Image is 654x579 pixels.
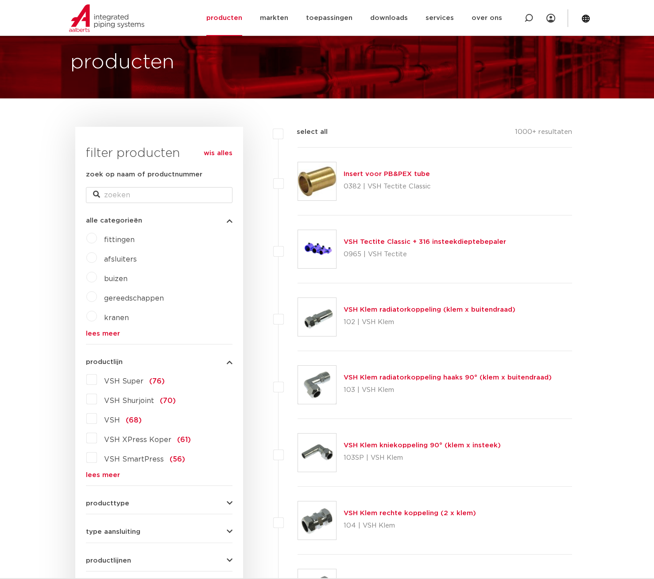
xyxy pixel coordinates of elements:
[104,378,143,385] span: VSH Super
[104,456,164,463] span: VSH SmartPress
[298,298,336,336] img: Thumbnail for VSH Klem radiatorkoppeling (klem x buitendraad)
[86,500,232,507] button: producttype
[298,366,336,404] img: Thumbnail for VSH Klem radiatorkoppeling haaks 90° (klem x buitendraad)
[298,162,336,200] img: Thumbnail for Insert voor PB&PEX tube
[204,148,232,159] a: wis alles
[86,557,232,564] button: productlijnen
[298,501,336,540] img: Thumbnail for VSH Klem rechte koppeling (2 x klem)
[86,472,232,478] a: lees meer
[104,295,164,302] a: gereedschappen
[283,127,328,137] label: select all
[86,359,123,365] span: productlijn
[104,436,171,443] span: VSH XPress Koper
[344,383,552,397] p: 103 | VSH Klem
[70,48,174,77] h1: producten
[344,247,506,262] p: 0965 | VSH Tectite
[86,500,129,507] span: producttype
[86,528,140,535] span: type aansluiting
[160,397,176,404] span: (70)
[298,230,336,268] img: Thumbnail for VSH Tectite Classic + 316 insteekdieptebepaler
[344,239,506,245] a: VSH Tectite Classic + 316 insteekdieptebepaler
[515,127,572,141] p: 1000+ resultaten
[86,187,232,203] input: zoeken
[149,378,165,385] span: (76)
[86,330,232,337] a: lees meer
[86,557,131,564] span: productlijnen
[104,256,137,263] a: afsluiters
[344,442,501,449] a: VSH Klem kniekoppeling 90° (klem x insteek)
[344,171,430,177] a: Insert voor PB&PEX tube
[170,456,185,463] span: (56)
[344,510,476,516] a: VSH Klem rechte koppeling (2 x klem)
[344,374,552,381] a: VSH Klem radiatorkoppeling haaks 90° (klem x buitendraad)
[344,306,515,313] a: VSH Klem radiatorkoppeling (klem x buitendraad)
[86,169,202,180] label: zoek op naam of productnummer
[86,217,232,224] button: alle categorieën
[104,275,128,282] a: buizen
[86,145,232,162] h3: filter producten
[86,217,142,224] span: alle categorieën
[344,519,476,533] p: 104 | VSH Klem
[86,528,232,535] button: type aansluiting
[344,451,501,465] p: 103SP | VSH Klem
[344,315,515,329] p: 102 | VSH Klem
[104,314,129,321] a: kranen
[104,417,120,424] span: VSH
[298,434,336,472] img: Thumbnail for VSH Klem kniekoppeling 90° (klem x insteek)
[104,397,154,404] span: VSH Shurjoint
[126,417,142,424] span: (68)
[104,236,135,243] a: fittingen
[344,180,431,194] p: 0382 | VSH Tectite Classic
[86,359,232,365] button: productlijn
[177,436,191,443] span: (61)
